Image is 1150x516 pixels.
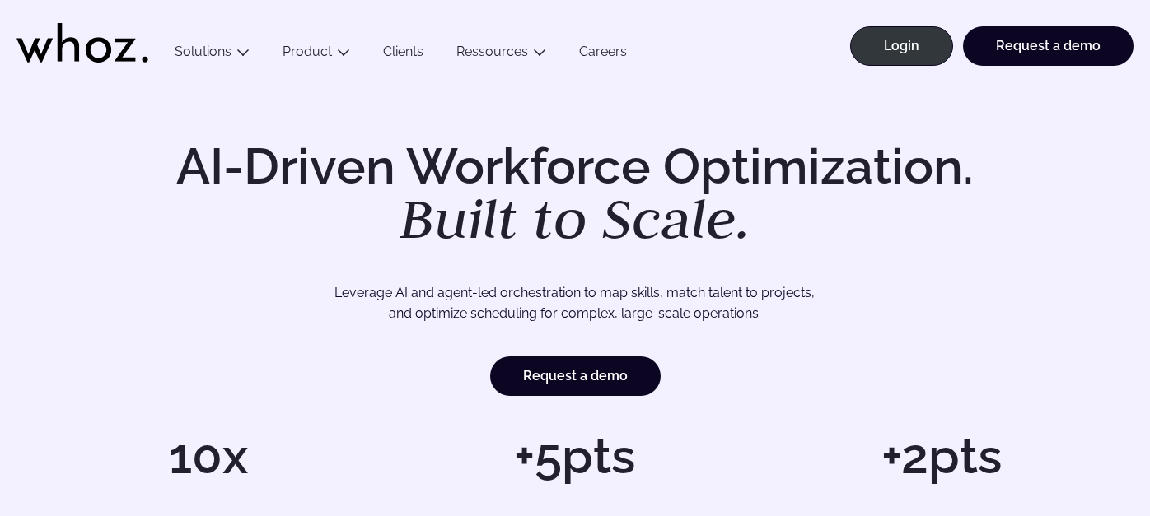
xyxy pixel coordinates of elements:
[563,44,643,66] a: Careers
[87,282,1063,324] p: Leverage AI and agent-led orchestration to map skills, match talent to projects, and optimize sch...
[963,26,1134,66] a: Request a demo
[367,44,440,66] a: Clients
[440,44,563,66] button: Ressources
[33,431,383,481] h1: 10x
[158,44,266,66] button: Solutions
[456,44,528,59] a: Ressources
[400,431,750,481] h1: +5pts
[153,142,997,247] h1: AI-Driven Workforce Optimization.
[400,182,750,254] em: Built to Scale.
[850,26,953,66] a: Login
[490,356,661,396] a: Request a demo
[283,44,332,59] a: Product
[767,431,1117,481] h1: +2pts
[266,44,367,66] button: Product
[1041,407,1127,493] iframe: Chatbot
